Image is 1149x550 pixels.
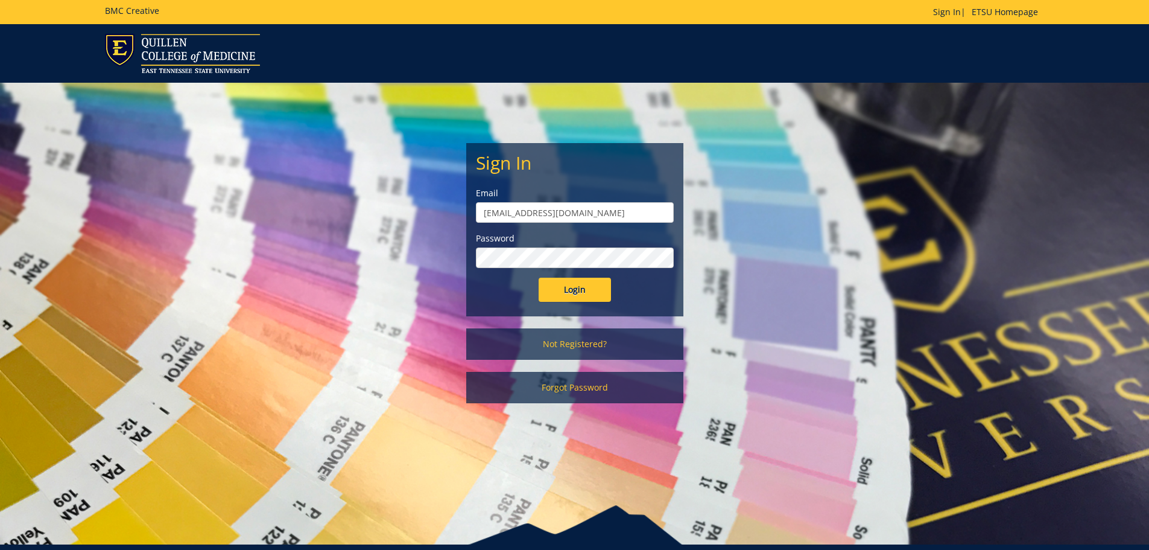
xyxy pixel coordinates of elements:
input: Login [539,278,611,302]
a: Forgot Password [466,372,683,403]
p: | [933,6,1044,18]
img: ETSU logo [105,34,260,73]
h5: BMC Creative [105,6,159,15]
a: Sign In [933,6,961,18]
h2: Sign In [476,153,674,173]
a: Not Registered? [466,328,683,360]
label: Password [476,232,674,245]
a: ETSU Homepage [966,6,1044,18]
label: Email [476,187,674,199]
